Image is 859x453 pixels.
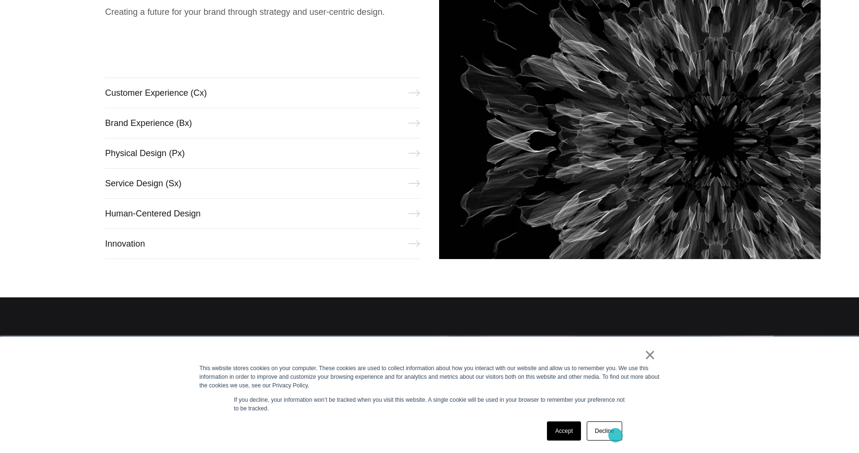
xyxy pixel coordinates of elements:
[644,351,656,359] a: ×
[234,396,625,413] p: If you decline, your information won’t be tracked when you visit this website. A single cookie wi...
[547,421,581,441] a: Accept
[105,5,420,19] p: Creating a future for your brand through strategy and user-centric design.
[105,138,420,169] a: Physical Design (Px)
[105,228,420,259] a: Innovation
[105,78,420,108] a: Customer Experience (Cx)
[105,168,420,199] a: Service Design (Sx)
[199,364,660,390] div: This website stores cookies on your computer. These cookies are used to collect information about...
[105,198,420,229] a: Human-Centered Design
[587,421,622,441] a: Decline
[105,108,420,138] a: Brand Experience (Bx)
